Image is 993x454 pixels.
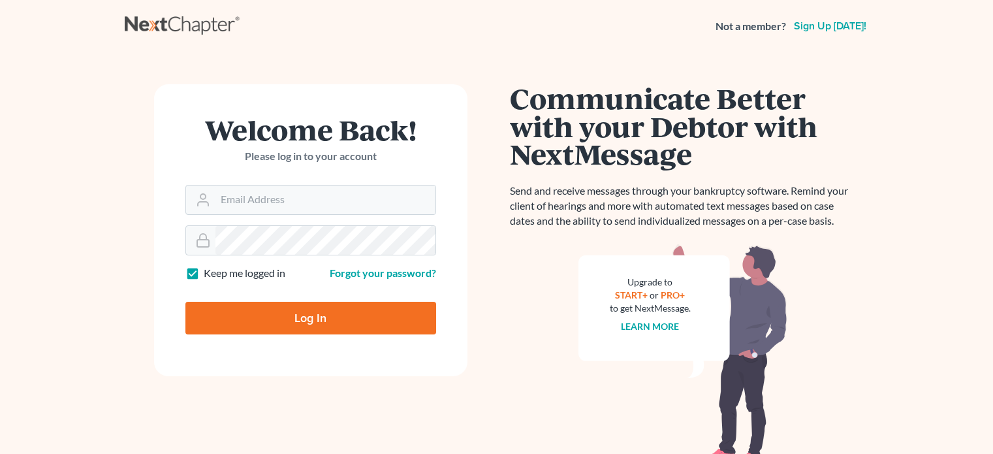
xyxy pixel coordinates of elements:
a: PRO+ [661,289,685,300]
a: Learn more [621,321,679,332]
span: or [650,289,659,300]
a: Sign up [DATE]! [791,21,869,31]
strong: Not a member? [716,19,786,34]
p: Please log in to your account [185,149,436,164]
a: START+ [615,289,648,300]
input: Email Address [215,186,435,214]
input: Log In [185,302,436,334]
div: Upgrade to [610,276,691,289]
a: Forgot your password? [330,267,436,279]
h1: Communicate Better with your Debtor with NextMessage [510,84,856,168]
p: Send and receive messages through your bankruptcy software. Remind your client of hearings and mo... [510,184,856,229]
div: to get NextMessage. [610,302,691,315]
label: Keep me logged in [204,266,285,281]
h1: Welcome Back! [185,116,436,144]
